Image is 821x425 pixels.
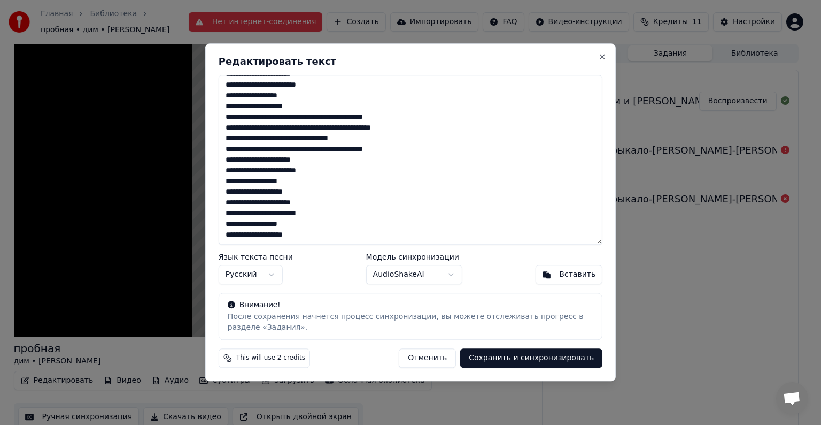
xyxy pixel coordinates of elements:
[366,254,462,261] label: Модель синхронизации
[228,312,593,333] div: После сохранения начнется процесс синхронизации, вы можете отслеживать прогресс в разделе «Задания».
[219,254,293,261] label: Язык текста песни
[236,354,305,363] span: This will use 2 credits
[559,270,595,280] div: Вставить
[219,57,602,66] h2: Редактировать текст
[460,349,602,368] button: Сохранить и синхронизировать
[228,300,593,311] div: Внимание!
[535,265,602,285] button: Вставить
[399,349,456,368] button: Отменить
